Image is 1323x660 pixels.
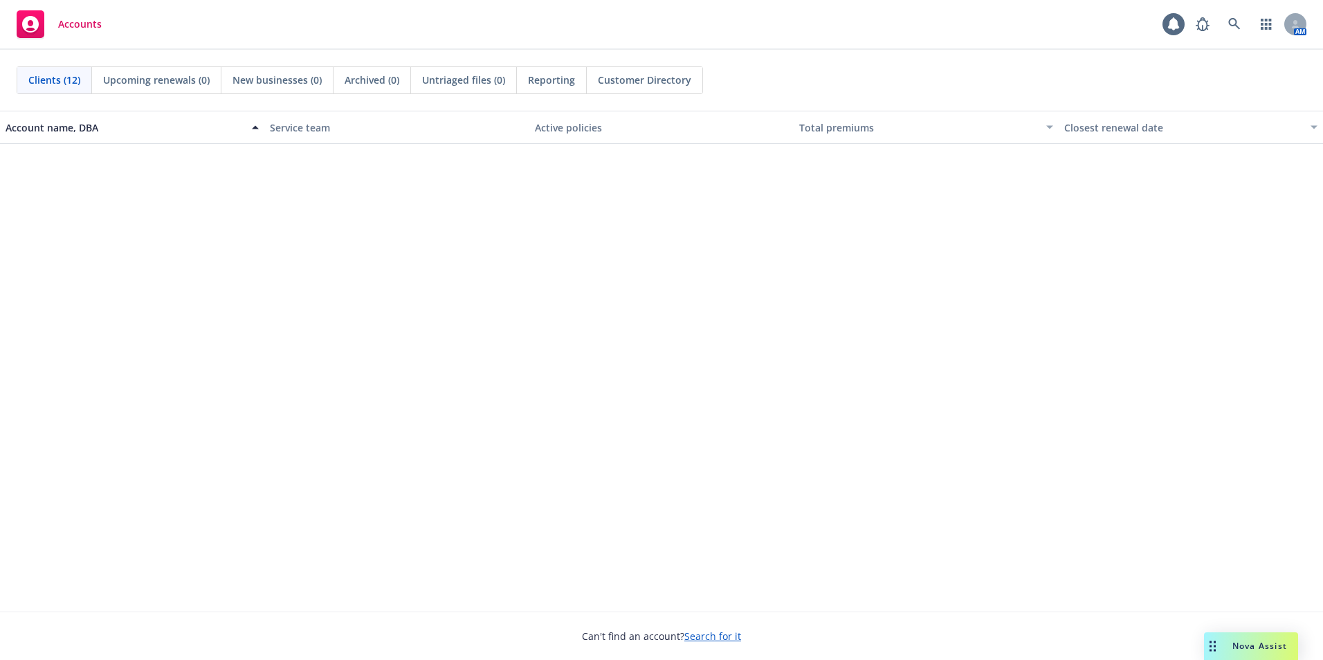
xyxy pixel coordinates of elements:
[1059,111,1323,144] button: Closest renewal date
[28,73,80,87] span: Clients (12)
[529,111,794,144] button: Active policies
[535,120,788,135] div: Active policies
[11,5,107,44] a: Accounts
[1232,640,1287,652] span: Nova Assist
[58,19,102,30] span: Accounts
[103,73,210,87] span: Upcoming renewals (0)
[1221,10,1248,38] a: Search
[232,73,322,87] span: New businesses (0)
[1189,10,1216,38] a: Report a Bug
[528,73,575,87] span: Reporting
[684,630,741,643] a: Search for it
[6,120,244,135] div: Account name, DBA
[582,629,741,643] span: Can't find an account?
[1204,632,1298,660] button: Nova Assist
[794,111,1058,144] button: Total premiums
[345,73,399,87] span: Archived (0)
[264,111,529,144] button: Service team
[1252,10,1280,38] a: Switch app
[422,73,505,87] span: Untriaged files (0)
[598,73,691,87] span: Customer Directory
[1064,120,1302,135] div: Closest renewal date
[270,120,523,135] div: Service team
[799,120,1037,135] div: Total premiums
[1204,632,1221,660] div: Drag to move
